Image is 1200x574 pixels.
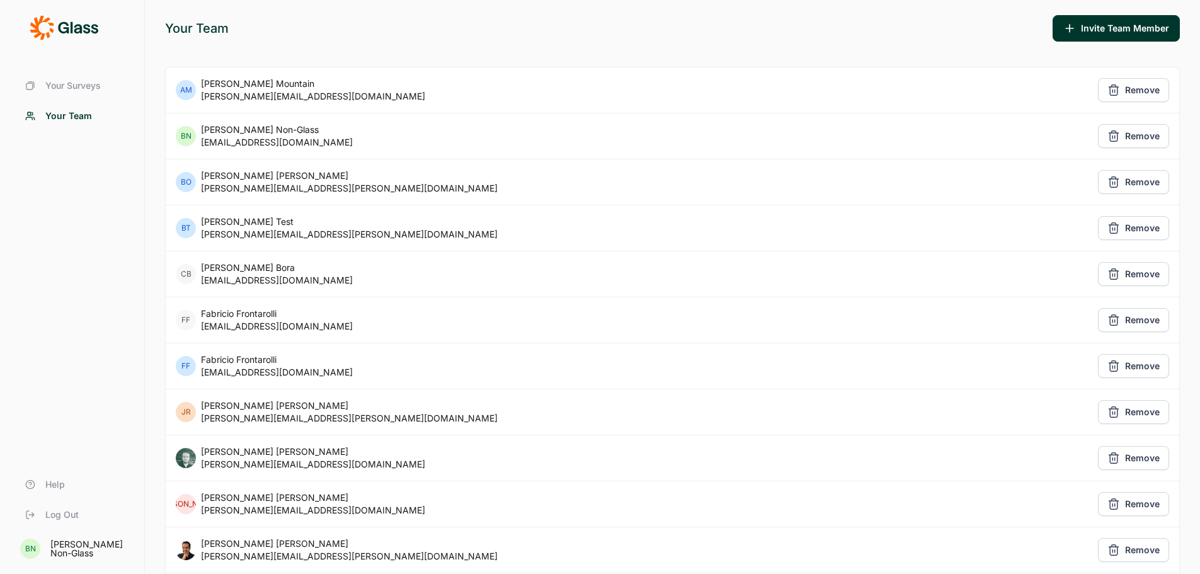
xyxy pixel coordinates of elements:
div: [PERSON_NAME] [PERSON_NAME] [201,445,425,458]
div: BN [20,539,40,559]
div: [PERSON_NAME] [PERSON_NAME] [201,537,498,550]
div: [PERSON_NAME] Test [201,215,498,228]
button: Remove [1098,170,1169,194]
div: BT [176,218,196,238]
img: amg06m4ozjtcyqqhuw5b.png [176,540,196,560]
button: Remove [1098,538,1169,562]
div: FF [176,310,196,330]
div: [PERSON_NAME][EMAIL_ADDRESS][DOMAIN_NAME] [201,90,425,103]
button: Invite Team Member [1053,15,1180,42]
span: Your Surveys [45,79,101,92]
button: Remove [1098,78,1169,102]
div: [EMAIL_ADDRESS][DOMAIN_NAME] [201,366,353,379]
button: Remove [1098,354,1169,378]
div: [EMAIL_ADDRESS][DOMAIN_NAME] [201,320,353,333]
button: Remove [1098,308,1169,332]
button: Remove [1098,262,1169,286]
div: [PERSON_NAME] [PERSON_NAME] [201,491,425,504]
div: [EMAIL_ADDRESS][DOMAIN_NAME] [201,136,353,149]
div: [PERSON_NAME][EMAIL_ADDRESS][PERSON_NAME][DOMAIN_NAME] [201,550,498,563]
div: [PERSON_NAME] [PERSON_NAME] [201,399,498,412]
span: Log Out [45,508,79,521]
div: BO [176,172,196,192]
div: [PERSON_NAME][EMAIL_ADDRESS][PERSON_NAME][DOMAIN_NAME] [201,228,498,241]
div: Fabricio Frontarolli [201,307,353,320]
div: FF [176,356,196,376]
div: [PERSON_NAME] [176,494,196,514]
button: Remove [1098,446,1169,470]
button: Remove [1098,492,1169,516]
div: [PERSON_NAME] Non-Glass [201,123,353,136]
img: b7pv4stizgzfqbhznjmj.png [176,448,196,468]
span: Help [45,478,65,491]
div: AM [176,80,196,100]
div: JR [176,402,196,422]
div: [PERSON_NAME] Bora [201,261,353,274]
div: [PERSON_NAME][EMAIL_ADDRESS][PERSON_NAME][DOMAIN_NAME] [201,412,498,425]
div: [PERSON_NAME][EMAIL_ADDRESS][DOMAIN_NAME] [201,504,425,517]
button: Remove [1098,400,1169,424]
button: Remove [1098,216,1169,240]
button: Remove [1098,124,1169,148]
div: CB [176,264,196,284]
div: [PERSON_NAME][EMAIL_ADDRESS][DOMAIN_NAME] [201,458,425,471]
div: Fabricio Frontarolli [201,353,353,366]
div: [PERSON_NAME] Mountain [201,77,425,90]
div: [PERSON_NAME] Non-Glass [50,540,129,558]
div: BN [176,126,196,146]
div: [PERSON_NAME] [PERSON_NAME] [201,169,498,182]
div: [EMAIL_ADDRESS][DOMAIN_NAME] [201,274,353,287]
div: [PERSON_NAME][EMAIL_ADDRESS][PERSON_NAME][DOMAIN_NAME] [201,182,498,195]
span: Your Team [165,20,229,37]
span: Your Team [45,110,92,122]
